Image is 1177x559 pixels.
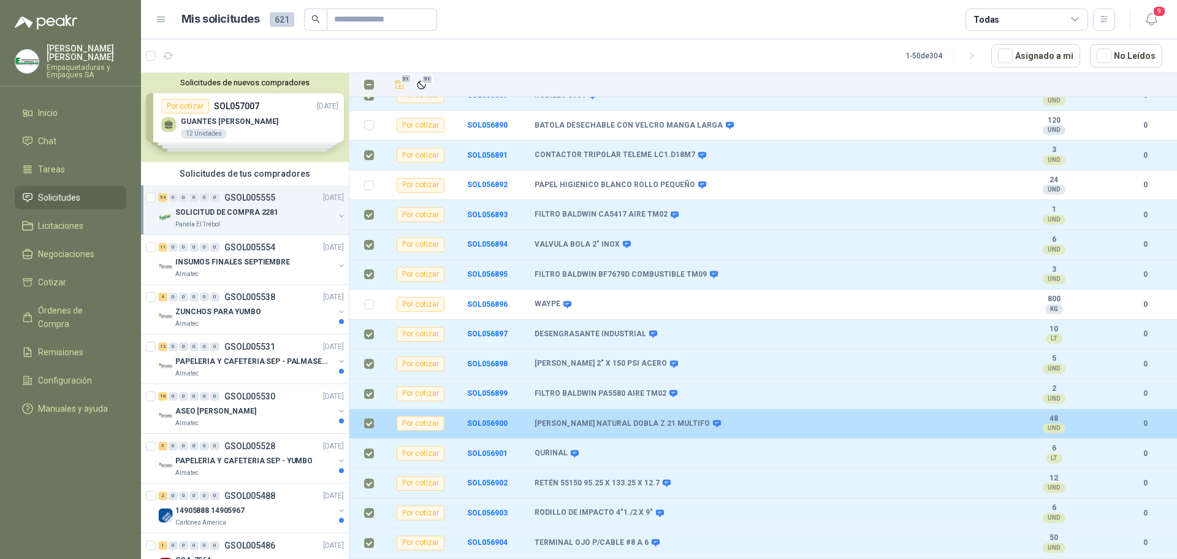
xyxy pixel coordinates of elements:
a: 13 0 0 0 0 0 GSOL005531[DATE] Company LogoPAPELERIA Y CAFETERIA SEP - PALMASECAAlmatec [158,339,346,379]
div: UND [1043,245,1065,255]
div: 0 [179,392,188,401]
div: UND [1043,215,1065,225]
div: UND [1043,543,1065,553]
div: Solicitudes de nuevos compradoresPor cotizarSOL057007[DATE] GUANTES [PERSON_NAME]12 UnidadesPor c... [141,73,349,162]
p: Empaquetaduras y Empaques SA [47,64,126,79]
div: 0 [169,243,178,252]
a: Inicio [15,101,126,125]
div: 0 [200,342,209,351]
p: Cartones America [175,518,226,528]
b: QURINAL [535,449,568,458]
p: Almatec [175,269,199,279]
p: [DATE] [323,242,344,253]
p: [PERSON_NAME] [PERSON_NAME] [47,44,126,61]
div: 0 [189,193,199,202]
img: Company Logo [158,309,173,324]
b: 0 [1128,299,1162,310]
div: Solicitudes de tus compradores [141,162,349,185]
b: 3 [1011,145,1096,155]
div: 0 [189,342,199,351]
div: UND [1043,394,1065,404]
a: Configuración [15,369,126,392]
span: Configuración [38,374,92,387]
div: 0 [179,293,188,301]
p: GSOL005488 [224,492,275,500]
a: 16 0 0 0 0 0 GSOL005530[DATE] Company LogoASEO [PERSON_NAME]Almatec [158,389,346,428]
a: SOL056898 [467,360,508,368]
div: 1 [158,541,167,550]
b: 12 [1011,474,1096,484]
a: SOL056894 [467,240,508,249]
div: Por cotizar [397,207,444,222]
p: Almatec [175,369,199,379]
p: GSOL005538 [224,293,275,301]
div: 0 [179,492,188,500]
div: 0 [179,541,188,550]
p: PAPELERIA Y CAFETERIA SEP - PALMASECA [175,356,328,368]
p: [DATE] [323,441,344,452]
p: GSOL005554 [224,243,275,252]
b: 6 [1011,235,1096,245]
b: FILTRO BALDWIN BF7679D COMBUSTIBLE TM09 [535,270,707,280]
b: 50 [1011,533,1096,543]
div: Por cotizar [397,178,444,193]
p: GSOL005555 [224,193,275,202]
div: 0 [210,442,219,450]
b: 10 [1011,325,1096,334]
a: Remisiones [15,341,126,364]
img: Company Logo [158,458,173,473]
span: Órdenes de Compra [38,304,115,331]
p: INSUMOS FINALES SEPTIEMBRE [175,256,290,268]
div: 0 [169,442,178,450]
div: 0 [210,193,219,202]
b: 1 [1011,205,1096,215]
b: 0 [1128,179,1162,191]
h1: Mis solicitudes [181,10,260,28]
b: SOL056902 [467,479,508,487]
span: Chat [38,134,56,148]
b: SOL056903 [467,509,508,517]
b: 0 [1128,209,1162,221]
a: Tareas [15,158,126,181]
div: 0 [200,293,209,301]
b: SOL056899 [467,389,508,398]
p: Almatec [175,468,199,478]
div: Por cotizar [397,327,444,342]
span: Tareas [38,163,65,176]
p: [DATE] [323,291,344,303]
a: SOL056895 [467,270,508,279]
div: 0 [179,342,188,351]
div: UND [1043,483,1065,493]
div: UND [1043,274,1065,284]
b: FILTRO BALDWIN CA5417 AIRE TM02 [535,210,668,220]
div: 4 [158,293,167,301]
a: Licitaciones [15,214,126,237]
div: 54 [158,193,167,202]
span: 621 [270,12,294,27]
a: SOL056896 [467,300,508,309]
button: Ignorar [413,77,430,93]
div: Por cotizar [397,267,444,282]
b: 0 [1128,477,1162,489]
div: 0 [189,392,199,401]
div: 13 [158,342,167,351]
div: UND [1043,96,1065,106]
b: TERMINAL OJO P/CABLE #8 A 6 [535,538,649,548]
div: 16 [158,392,167,401]
b: SOL056901 [467,449,508,458]
div: Por cotizar [397,416,444,431]
div: UND [1043,423,1065,433]
a: 4 0 0 0 0 0 GSOL005538[DATE] Company LogoZUNCHOS PARA YUMBOAlmatec [158,290,346,329]
div: 0 [189,243,199,252]
a: 11 0 0 0 0 0 GSOL005554[DATE] Company LogoINSUMOS FINALES SEPTIEMBREAlmatec [158,240,346,279]
a: SOL056892 [467,180,508,189]
span: 51 [400,74,412,83]
div: Por cotizar [397,237,444,252]
a: Solicitudes [15,186,126,209]
b: CONTACTOR TRIPOLAR TELEME.LC1.D18M7 [535,150,695,160]
b: 800 [1011,295,1096,304]
p: GSOL005528 [224,442,275,450]
b: PAPEL HIGIENICO BLANCO ROLLO PEQUEÑO [535,180,695,190]
b: VALVULA BOLA 2" INOX [535,240,620,250]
